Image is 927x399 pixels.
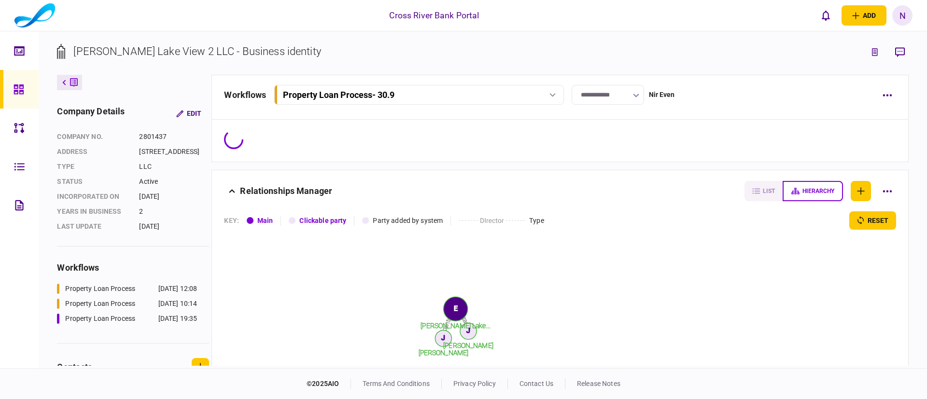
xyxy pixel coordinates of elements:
div: contacts [57,360,92,373]
a: Property Loan Process[DATE] 19:35 [57,314,197,324]
div: Party added by system [373,216,443,226]
text: J [466,327,470,334]
text: J [442,334,446,342]
img: client company logo [14,3,55,28]
div: years in business [57,206,129,217]
div: 2801437 [139,132,209,142]
span: hierarchy [802,188,834,194]
tspan: [PERSON_NAME] Lake... [421,322,491,330]
div: Relationships Manager [240,181,332,201]
div: address [57,147,129,157]
div: last update [57,221,129,232]
button: Edit [169,105,209,122]
a: release notes [577,380,620,387]
div: Cross River Bank Portal [389,9,479,22]
div: Clickable party [299,216,346,226]
a: contact us [520,380,553,387]
div: Property Loan Process [65,284,135,294]
div: [DATE] 19:35 [158,314,197,324]
div: Property Loan Process [65,299,135,309]
div: [DATE] 12:08 [158,284,197,294]
div: company details [57,105,125,122]
div: [STREET_ADDRESS] [139,147,209,157]
div: [DATE] 10:14 [158,299,197,309]
button: list [744,181,783,201]
button: Property Loan Process- 30.9 [274,85,564,105]
div: company no. [57,132,129,142]
div: [DATE] [139,221,209,232]
div: workflows [57,261,209,274]
div: KEY : [224,216,239,226]
div: workflows [224,88,266,101]
div: [DATE] [139,192,209,202]
button: N [892,5,913,26]
text: E [454,304,458,312]
div: Property Loan Process [65,314,135,324]
div: Nir Even [649,90,675,100]
div: status [57,177,129,187]
button: open adding identity options [842,5,886,26]
button: reset [849,211,896,230]
div: Property Loan Process - 30.9 [283,90,394,100]
div: Type [529,216,544,226]
button: open notifications list [815,5,836,26]
a: privacy policy [453,380,496,387]
a: Property Loan Process[DATE] 10:14 [57,299,197,309]
button: hierarchy [783,181,843,201]
tspan: [PERSON_NAME] [419,349,469,357]
div: [PERSON_NAME] Lake View 2 LLC - Business identity [73,43,321,59]
div: Active [139,177,209,187]
div: incorporated on [57,192,129,202]
a: terms and conditions [363,380,430,387]
a: Property Loan Process[DATE] 12:08 [57,284,197,294]
tspan: [PERSON_NAME] [444,342,494,349]
div: © 2025 AIO [307,379,351,389]
div: Type [57,162,129,172]
span: list [763,188,775,194]
div: 2 [139,206,209,217]
div: Main [257,216,273,226]
button: link to underwriting page [866,43,884,61]
div: LLC [139,162,209,172]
